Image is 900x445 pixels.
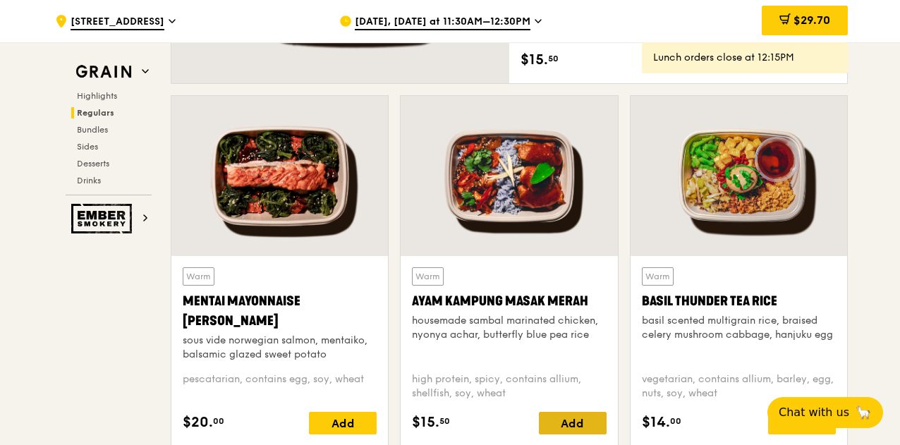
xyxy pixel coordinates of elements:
span: Chat with us [779,404,849,421]
span: 50 [548,53,559,64]
span: 00 [213,415,224,427]
div: Lunch orders close at 12:15PM [653,51,837,65]
div: vegetarian, contains allium, barley, egg, nuts, soy, wheat [642,372,836,401]
div: Warm [412,267,444,286]
div: pescatarian, contains egg, soy, wheat [183,372,377,401]
span: [STREET_ADDRESS] [71,15,164,30]
span: Regulars [77,108,114,118]
span: $14. [642,412,670,433]
div: Warm [642,267,674,286]
div: high protein, spicy, contains allium, shellfish, soy, wheat [412,372,606,401]
span: Sides [77,142,98,152]
span: Bundles [77,125,108,135]
img: Ember Smokery web logo [71,204,136,233]
img: Grain web logo [71,59,136,85]
span: $29.70 [793,13,830,27]
span: [DATE], [DATE] at 11:30AM–12:30PM [355,15,530,30]
div: Add [539,412,607,434]
div: basil scented multigrain rice, braised celery mushroom cabbage, hanjuku egg [642,314,836,342]
span: 00 [670,415,681,427]
div: Ayam Kampung Masak Merah [412,291,606,311]
span: Desserts [77,159,109,169]
span: 50 [439,415,450,427]
span: Highlights [77,91,117,101]
div: Add [309,412,377,434]
div: Add [768,412,836,434]
div: Basil Thunder Tea Rice [642,291,836,311]
span: $20. [183,412,213,433]
span: 🦙 [855,404,872,421]
span: Drinks [77,176,101,185]
span: $15. [412,412,439,433]
span: $15. [521,49,548,71]
div: housemade sambal marinated chicken, nyonya achar, butterfly blue pea rice [412,314,606,342]
div: Mentai Mayonnaise [PERSON_NAME] [183,291,377,331]
div: sous vide norwegian salmon, mentaiko, balsamic glazed sweet potato [183,334,377,362]
div: Warm [183,267,214,286]
button: Chat with us🦙 [767,397,883,428]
